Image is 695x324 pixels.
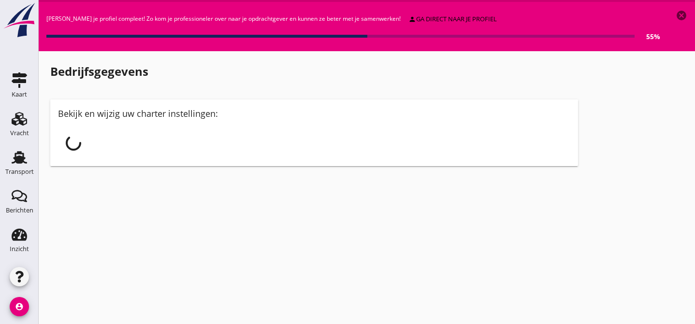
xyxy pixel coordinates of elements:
[10,246,29,252] div: Inzicht
[10,130,29,136] div: Vracht
[58,107,570,120] div: Bekijk en wijzig uw charter instellingen:
[46,10,660,43] div: [PERSON_NAME] je profiel compleet! Zo kom je professioneler over naar je opdrachtgever en kunnen ...
[6,207,33,213] div: Berichten
[5,169,34,175] div: Transport
[408,15,416,23] i: person
[10,297,29,316] i: account_circle
[405,13,501,26] a: ga direct naar je profiel
[2,2,37,38] img: logo-small.a267ee39.svg
[676,10,687,21] i: cancel
[408,14,497,24] div: ga direct naar je profiel
[50,63,578,80] h1: Bedrijfsgegevens
[12,91,27,98] div: Kaart
[635,31,660,42] div: 55%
